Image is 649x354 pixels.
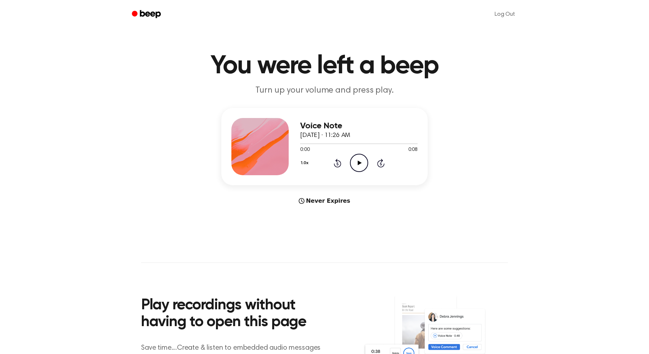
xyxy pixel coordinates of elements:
span: 0:00 [300,146,309,154]
h3: Voice Note [300,121,418,131]
div: Never Expires [221,197,428,205]
span: [DATE] · 11:26 AM [300,132,350,139]
h1: You were left a beep [141,53,508,79]
span: 0:08 [408,146,418,154]
h2: Play recordings without having to open this page [141,297,334,331]
a: Log Out [487,6,522,23]
a: Beep [127,8,167,21]
button: 1.0x [300,157,311,169]
p: Turn up your volume and press play. [187,85,462,97]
